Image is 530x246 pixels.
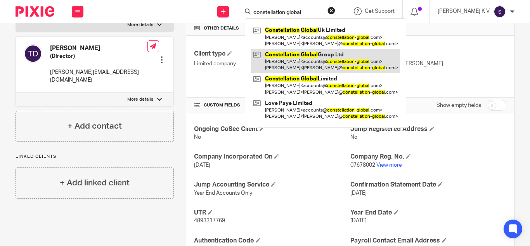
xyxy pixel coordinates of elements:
input: Search [253,9,322,16]
p: [STREET_ADDRESS][PERSON_NAME] [350,60,506,68]
span: [DATE] [194,162,210,168]
p: [GEOGRAPHIC_DATA] [350,76,506,84]
p: Linked clients [16,154,174,160]
span: 4893317769 [194,218,225,223]
h4: Jump Accounting Service [194,181,350,189]
h4: Jump Registered Address [350,125,506,133]
p: More details [127,22,153,28]
p: More details [127,96,153,103]
h4: Address [350,50,506,58]
h5: (Director) [50,52,147,60]
h4: Payroll Contact Email Address [350,237,506,245]
span: Other details [204,25,239,31]
span: No [350,134,357,140]
h4: CUSTOM FIELDS [194,102,350,108]
span: Year End Accounts Only [194,190,252,196]
span: 07678002 [350,162,375,168]
h4: + Add contact [68,120,122,132]
h4: [PERSON_NAME] [50,44,147,52]
span: [DATE] [350,190,367,196]
img: svg%3E [494,5,506,18]
p: [STREET_ADDRESS] [350,68,506,75]
span: Get Support [365,9,395,14]
h4: Authentication Code [194,237,350,245]
h4: + Add linked client [60,177,130,189]
img: Pixie [16,6,54,17]
span: No [194,134,201,140]
span: [DATE] [350,218,367,223]
a: View more [376,162,402,168]
h4: UTR [194,209,350,217]
button: Clear [327,7,335,14]
p: [PERSON_NAME][EMAIL_ADDRESS][DOMAIN_NAME] [50,68,147,84]
h4: Ongoing CoSec Client [194,125,350,133]
h4: Confirmation Statement Date [350,181,506,189]
h4: Company Incorporated On [194,153,350,161]
p: [PERSON_NAME] K V [438,7,490,15]
img: svg%3E [24,44,42,63]
p: Limited company [194,60,350,68]
h4: Year End Date [350,209,506,217]
label: Show empty fields [436,101,481,109]
h4: Client type [194,50,350,58]
h4: Company Reg. No. [350,153,506,161]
